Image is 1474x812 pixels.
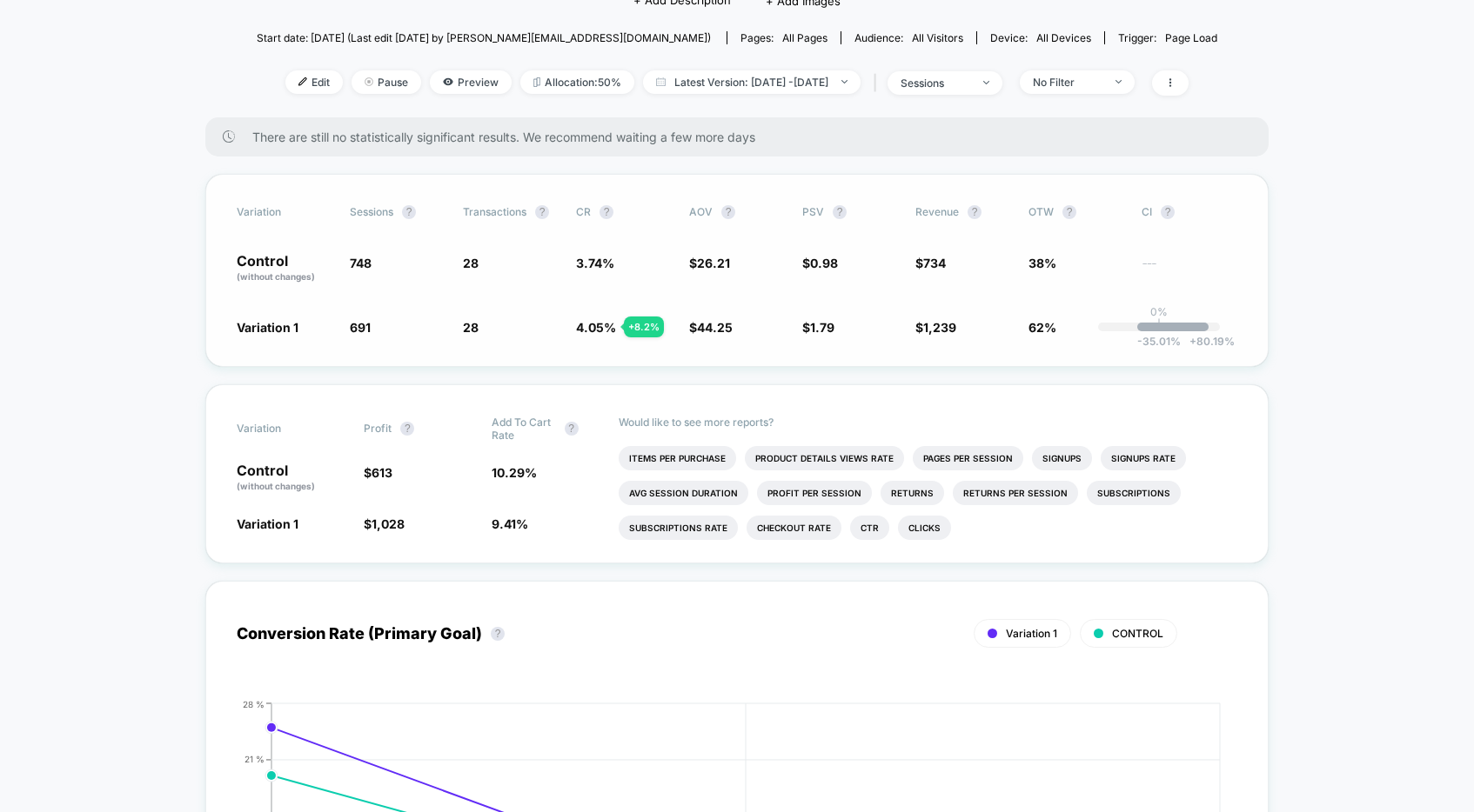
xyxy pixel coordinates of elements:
p: Control [237,463,346,493]
span: 1.79 [810,320,834,335]
span: Variation [237,416,332,442]
span: 1,028 [372,516,405,531]
span: $ [915,320,956,335]
li: Returns [881,481,944,505]
li: Product Details Views Rate [745,446,904,470]
span: 62% [1028,320,1056,335]
span: + [1189,335,1196,348]
img: end [1116,80,1122,83]
span: $ [364,465,392,480]
span: OTW [1028,205,1124,219]
img: edit [298,77,307,86]
li: Ctr [850,516,889,540]
span: | [869,70,888,96]
li: Clicks [898,516,951,540]
img: end [365,77,373,86]
button: ? [400,422,414,436]
span: There are still no statistically significant results. We recommend waiting a few more days [252,130,1234,144]
span: All Visitors [912,31,963,44]
span: Variation 1 [237,320,298,335]
span: 28 [463,320,479,335]
li: Signups Rate [1101,446,1186,470]
span: Allocation: 50% [520,70,634,94]
span: -35.01 % [1137,335,1181,348]
span: 9.41 % [492,516,528,531]
span: 1,239 [923,320,956,335]
span: CI [1142,205,1237,219]
span: Add To Cart Rate [492,416,556,442]
span: Variation [237,205,332,219]
button: ? [535,205,549,219]
button: ? [968,205,982,219]
button: ? [491,627,505,641]
div: Pages: [740,31,827,44]
span: 734 [923,256,946,270]
span: Edit [285,70,343,94]
span: $ [802,256,838,270]
div: sessions [901,77,970,90]
li: Subscriptions Rate [619,516,738,540]
button: ? [565,422,579,436]
span: 613 [372,465,392,480]
span: 0.98 [810,256,838,270]
img: rebalance [533,77,540,87]
span: Revenue [915,205,959,218]
span: 26.21 [697,256,730,270]
button: ? [833,205,847,219]
span: $ [802,320,834,335]
button: ? [600,205,613,219]
span: 748 [350,256,372,270]
span: Transactions [463,205,526,218]
span: Start date: [DATE] (Last edit [DATE] by [PERSON_NAME][EMAIL_ADDRESS][DOMAIN_NAME]) [257,31,711,44]
li: Checkout Rate [747,516,841,540]
span: (without changes) [237,271,315,282]
span: 4.05 % [576,320,616,335]
span: AOV [689,205,713,218]
span: 691 [350,320,371,335]
span: Sessions [350,205,393,218]
button: ? [721,205,735,219]
span: Pause [352,70,421,94]
li: Subscriptions [1087,481,1181,505]
p: 0% [1150,305,1168,318]
img: end [841,80,848,83]
div: No Filter [1033,76,1102,89]
span: $ [689,256,730,270]
img: end [983,81,989,84]
img: calendar [656,77,666,86]
span: all devices [1036,31,1091,44]
span: 80.19 % [1181,335,1235,348]
button: ? [1161,205,1175,219]
span: CR [576,205,591,218]
span: Preview [430,70,512,94]
span: (without changes) [237,481,315,491]
span: Variation 1 [1006,627,1057,640]
li: Profit Per Session [757,481,872,505]
span: 44.25 [697,320,733,335]
span: all pages [782,31,827,44]
span: CONTROL [1112,627,1163,640]
p: Would like to see more reports? [619,416,1237,429]
span: 28 [463,256,479,270]
span: $ [364,516,405,531]
span: 3.74 % [576,256,614,270]
button: ? [402,205,416,219]
p: Control [237,254,332,283]
li: Avg Session Duration [619,481,748,505]
div: Audience: [854,31,963,44]
li: Pages Per Session [913,446,1023,470]
p: | [1157,318,1161,331]
span: Profit [364,422,392,435]
span: PSV [802,205,824,218]
span: $ [689,320,733,335]
span: 10.29 % [492,465,537,480]
span: Latest Version: [DATE] - [DATE] [643,70,861,94]
button: ? [1062,205,1076,219]
div: Trigger: [1118,31,1217,44]
tspan: 28 % [243,698,265,709]
div: + 8.2 % [624,316,664,337]
span: 38% [1028,256,1056,270]
li: Returns Per Session [953,481,1078,505]
span: $ [915,256,946,270]
span: Page Load [1165,31,1217,44]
